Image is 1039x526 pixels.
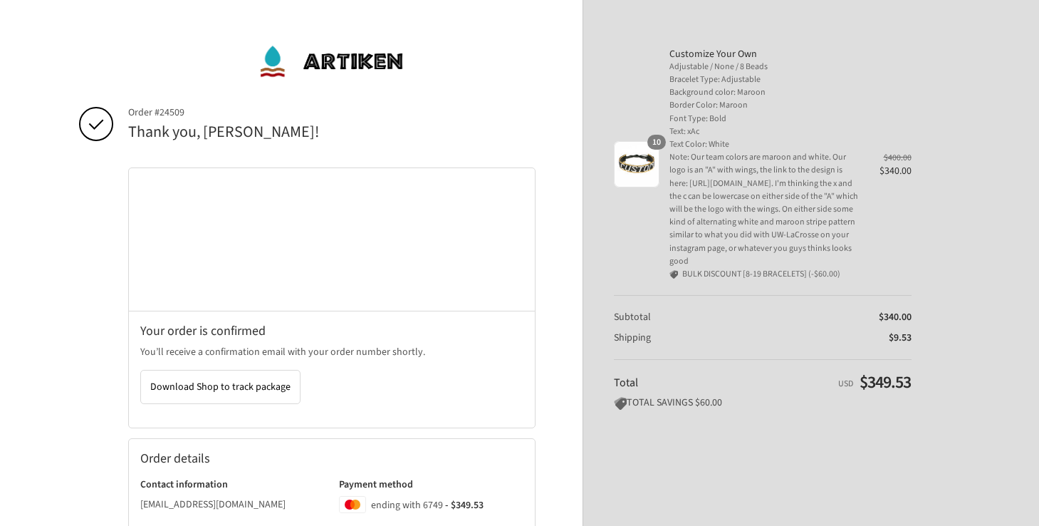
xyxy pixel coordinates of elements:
h2: Your order is confirmed [140,323,523,339]
del: $400.00 [884,152,912,164]
span: Border Color: Maroon [669,99,860,112]
th: Subtotal [614,311,778,324]
span: Bracelet Type: Adjustable [669,73,860,86]
span: Text: xAc [669,125,860,138]
span: 10 [647,135,666,150]
p: You’ll receive a confirmation email with your order number shortly. [140,345,523,360]
span: Adjustable / None / 8 Beads [669,61,860,73]
img: ArtiKen [259,40,404,83]
span: Customize Your Own [669,48,860,61]
span: Text Color: White [669,138,860,151]
span: Order #24509 [128,106,536,119]
span: - $349.53 [445,497,484,512]
span: USD [838,378,853,390]
span: $60.00 [695,396,722,410]
span: $349.53 [860,370,911,395]
button: Download Shop to track package [140,370,301,404]
span: Font Type: Bold [669,113,860,125]
span: $340.00 [879,164,912,178]
span: Note: Our team colors are maroon and white. Our logo is an "A" with wings, the link to the design... [669,151,860,268]
h3: Payment method [339,478,523,491]
h3: Contact information [140,478,325,491]
span: Download Shop to track package [150,380,291,394]
img: Customize Your Own - Adjustable / None / 8 Beads [614,141,659,187]
bdo: [EMAIL_ADDRESS][DOMAIN_NAME] [140,497,286,512]
span: Shipping [614,331,651,345]
span: TOTAL SAVINGS [614,396,693,410]
span: $340.00 [879,310,912,324]
span: Total [614,375,638,391]
span: ending with 6749 [371,497,443,512]
span: BULK DISCOUNT [8-19 BRACELETS] (-$60.00) [682,268,840,281]
iframe: Google map displaying pin point of shipping address: Arlington, Massachusetts [129,168,536,311]
div: Google map displaying pin point of shipping address: Arlington, Massachusetts [129,168,535,311]
h2: Thank you, [PERSON_NAME]! [128,122,536,143]
span: $9.53 [889,331,912,345]
h2: Order details [140,450,332,467]
span: Background color: Maroon [669,86,860,99]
